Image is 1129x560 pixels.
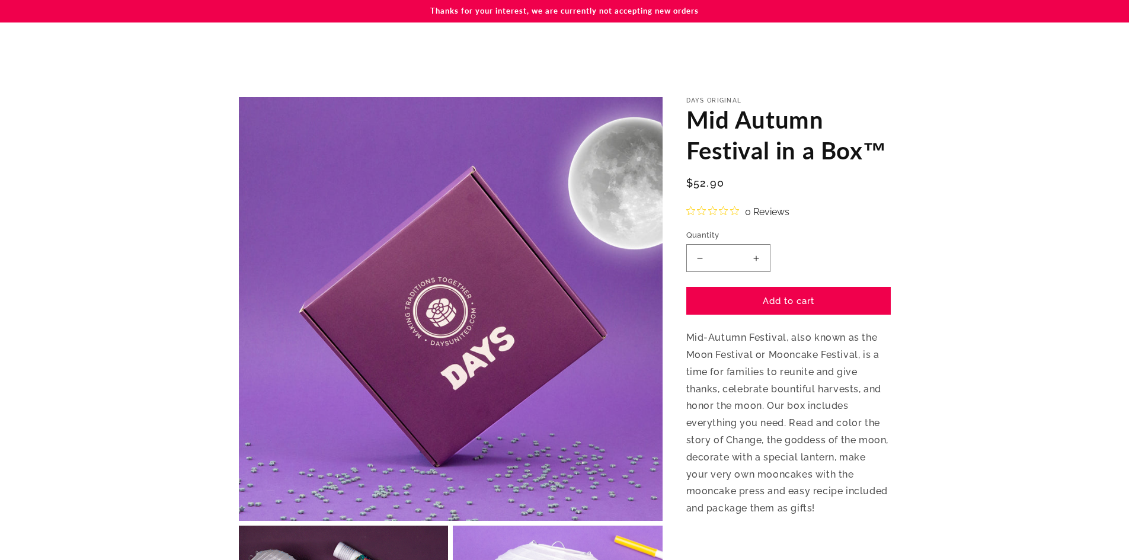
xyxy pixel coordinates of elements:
[745,203,789,220] span: 0 Reviews
[686,287,891,315] button: Add to cart
[686,97,891,104] p: Days Original
[686,175,725,191] span: $52.90
[686,329,891,517] p: Mid-Autumn Festival, also known as the Moon Festival or Mooncake Festival, is a time for families...
[686,229,891,241] label: Quantity
[686,203,789,220] button: Rated 0 out of 5 stars from 0 reviews. Jump to reviews.
[686,104,891,166] h1: Mid Autumn Festival in a Box™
